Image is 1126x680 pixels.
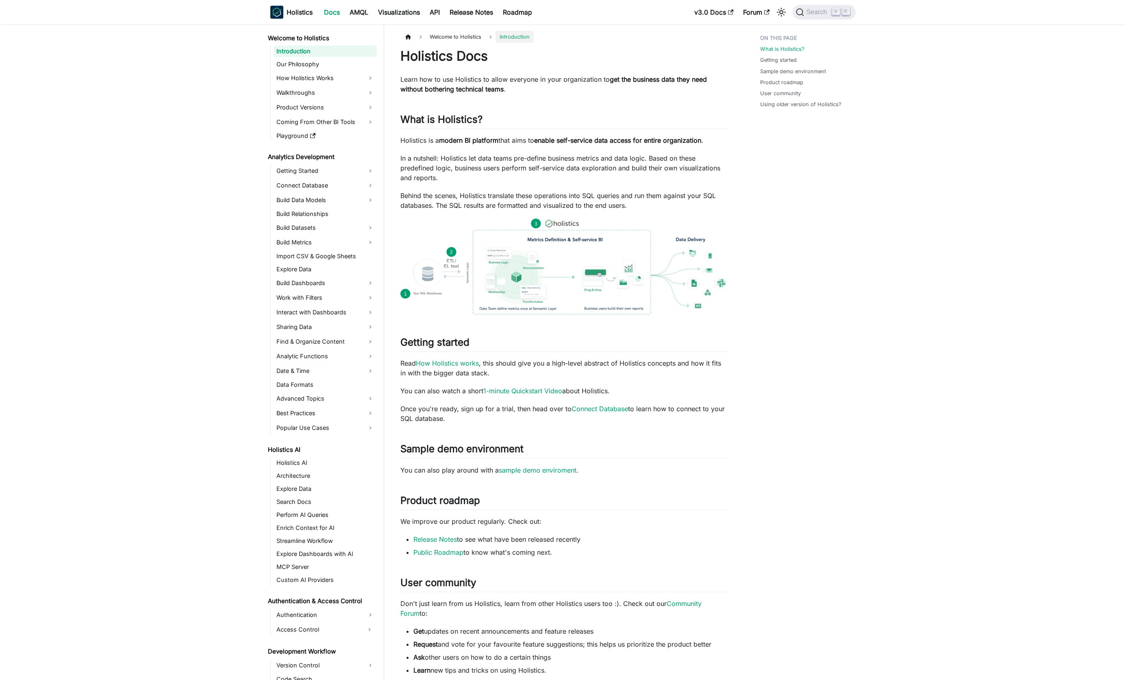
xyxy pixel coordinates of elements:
a: Date & Time [274,364,377,377]
a: Best Practices [274,407,377,420]
p: We improve our product regularly. Check out: [400,517,728,526]
a: Development Workflow [265,646,377,657]
p: You can also play around with a . [400,465,728,475]
h2: Sample demo environment [400,443,728,458]
a: Explore Dashboards with AI [274,548,377,560]
a: Getting Started [274,164,377,177]
span: Welcome to Holistics [426,31,485,43]
a: Sample demo environment [760,68,826,75]
button: Expand sidebar category 'Access Control' [362,623,377,636]
a: Popular Use Cases [274,421,377,434]
strong: modern BI platform [439,136,498,144]
a: Explore Data [274,483,377,495]
a: Build Datasets [274,221,377,234]
p: Learn how to use Holistics to allow everyone in your organization to . [400,74,728,94]
a: Coming From Other BI Tools [274,116,377,129]
li: and vote for your favourite feature suggestions; this helps us prioritize the product better [413,639,728,649]
a: Our Philosophy [274,59,377,70]
a: Explore Data [274,264,377,275]
a: Connect Database [572,405,628,413]
p: Behind the scenes, Holistics translate these operations into SQL queries and run them against you... [400,191,728,210]
a: Sharing Data [274,320,377,333]
a: sample demo enviroment [499,466,576,474]
p: Don't just learn from us Holistics, learn from other Holistics users too :). Check out our to: [400,599,728,618]
strong: Get [413,627,424,635]
a: Custom AI Providers [274,574,377,586]
a: Build Relationships [274,208,377,220]
h1: Holistics Docs [400,48,728,64]
a: Import CSV & Google Sheets [274,251,377,262]
a: Enrich Context for AI [274,522,377,534]
h2: User community [400,577,728,592]
a: Public Roadmap [413,548,463,556]
a: Product roadmap [760,78,803,86]
a: Holistics AI [265,444,377,456]
button: Switch between dark and light mode (currently light mode) [775,6,788,19]
a: Connect Database [274,179,377,192]
a: What is Holistics? [760,45,804,53]
a: Analytic Functions [274,350,377,363]
li: to see what have been released recently [413,534,728,544]
a: HolisticsHolistics [270,6,313,19]
a: v3.0 Docs [689,6,738,19]
p: Once you're ready, sign up for a trial, then head over to to learn how to connect to your SQL dat... [400,404,728,423]
strong: Request [413,640,438,648]
a: Work with Filters [274,291,377,304]
a: Forum [738,6,774,19]
a: Getting started [760,56,797,64]
img: Holistics [270,6,283,19]
a: Build Dashboards [274,277,377,290]
p: Holistics is a that aims to . [400,135,728,145]
a: Welcome to Holistics [265,33,377,44]
a: Version Control [274,659,377,672]
nav: Docs sidebar [262,24,384,680]
a: How Holistics works [416,359,479,367]
a: Data Formats [274,379,377,390]
a: Perform AI Queries [274,509,377,521]
a: Roadmap [498,6,537,19]
strong: Ask [413,653,425,661]
a: Build Metrics [274,236,377,249]
a: Streamline Workflow [274,535,377,547]
span: Search [804,9,832,16]
a: Find & Organize Content [274,335,377,348]
a: MCP Server [274,561,377,573]
p: In a nutshell: Holistics let data teams pre-define business metrics and data logic. Based on thes... [400,153,728,183]
a: Analytics Development [265,151,377,163]
b: Holistics [287,7,313,17]
img: How Holistics fits in your Data Stack [400,218,728,314]
h2: Product roadmap [400,495,728,510]
h2: Getting started [400,336,728,352]
kbd: ⌘ [832,8,840,15]
a: Search Docs [274,496,377,508]
a: Playground [274,130,377,142]
a: Authentication & Access Control [265,595,377,607]
nav: Breadcrumbs [400,31,728,43]
a: Walkthroughs [274,86,377,99]
li: to know what's coming next. [413,547,728,557]
span: Introduction [496,31,534,43]
a: Visualizations [373,6,425,19]
a: Advanced Topics [274,392,377,405]
a: Community Forum [400,599,702,617]
a: How Holistics Works [274,72,377,85]
a: User community [760,89,801,97]
a: Interact with Dashboards [274,306,377,319]
li: new tips and tricks on using Holistics. [413,665,728,675]
a: Authentication [274,608,377,621]
a: Architecture [274,470,377,482]
a: AMQL [345,6,373,19]
button: Search (Command+K) [793,5,856,20]
a: Release Notes [445,6,498,19]
a: 1-minute Quickstart Video [483,387,562,395]
strong: enable self-service data access for entire organization [534,136,701,144]
a: API [425,6,445,19]
li: other users on how to do a certain things [413,652,728,662]
kbd: K [842,8,850,15]
a: Using older version of Holistics? [760,100,841,108]
strong: Learn [413,666,430,674]
a: Holistics AI [274,457,377,469]
a: Access Control [274,623,362,636]
a: Home page [400,31,416,43]
p: You can also watch a short about Holistics. [400,386,728,396]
